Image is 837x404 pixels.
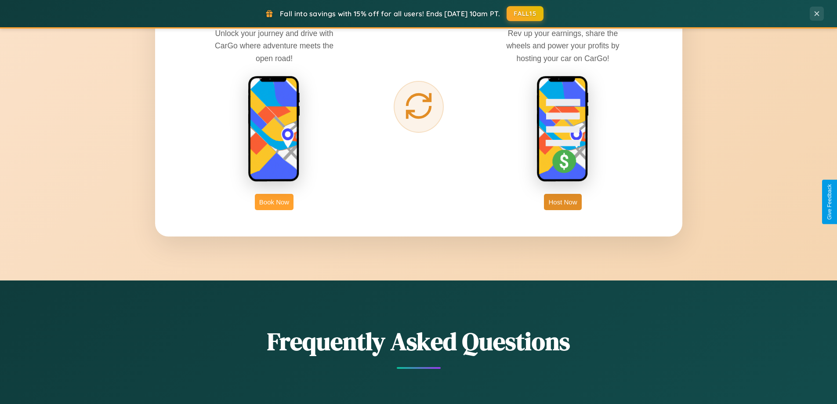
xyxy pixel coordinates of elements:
img: host phone [536,76,589,183]
h2: Frequently Asked Questions [155,324,682,358]
div: Give Feedback [826,184,833,220]
img: rent phone [248,76,301,183]
p: Rev up your earnings, share the wheels and power your profits by hosting your car on CarGo! [497,27,629,64]
p: Unlock your journey and drive with CarGo where adventure meets the open road! [208,27,340,64]
button: Book Now [255,194,293,210]
button: FALL15 [507,6,544,21]
span: Fall into savings with 15% off for all users! Ends [DATE] 10am PT. [280,9,500,18]
button: Host Now [544,194,581,210]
